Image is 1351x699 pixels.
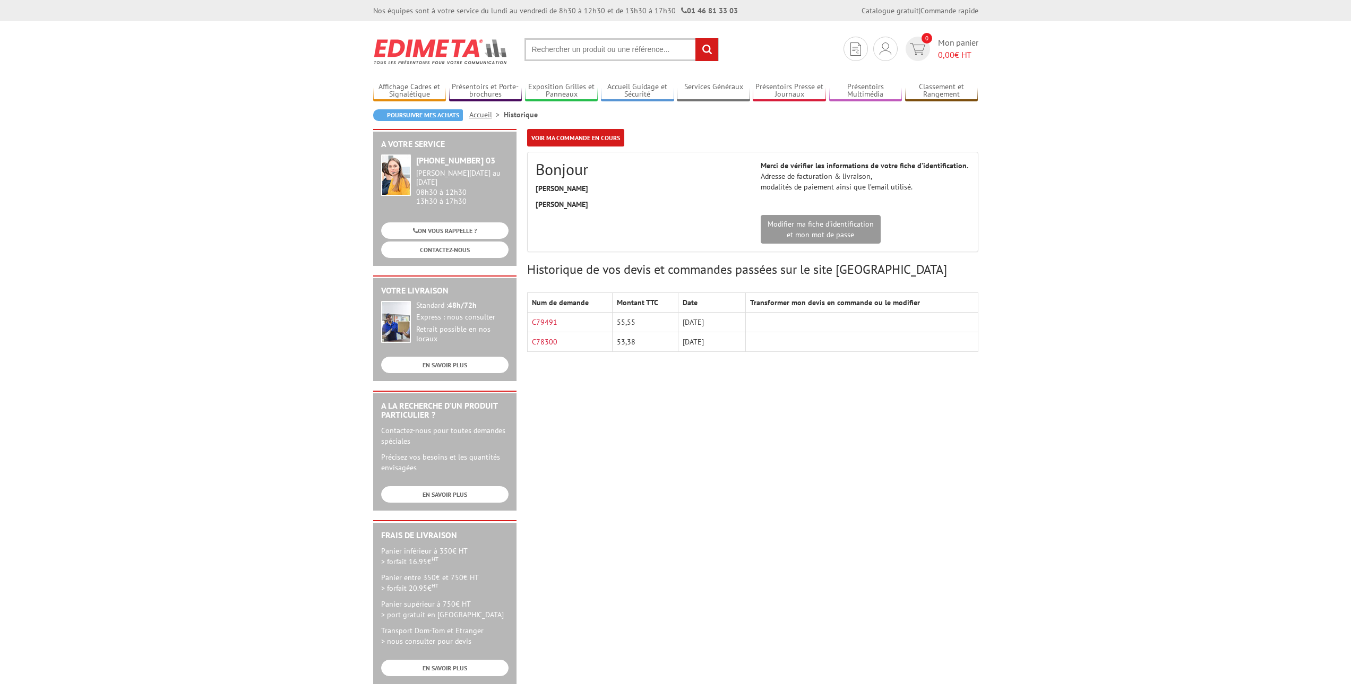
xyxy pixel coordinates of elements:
[761,161,968,170] strong: Merci de vérifier les informations de votre fiche d’identification.
[381,452,509,473] p: Précisez vos besoins et les quantités envisagées
[678,313,745,332] td: [DATE]
[601,82,674,100] a: Accueil Guidage et Sécurité
[527,293,613,313] th: Num de demande
[678,293,745,313] th: Date
[381,286,509,296] h2: Votre livraison
[416,301,509,310] div: Standard :
[532,317,557,327] a: C79491
[677,82,750,100] a: Services Généraux
[381,425,509,446] p: Contactez-nous pour toutes demandes spéciales
[381,636,471,646] span: > nous consulter pour devis
[373,32,509,71] img: Edimeta
[862,6,919,15] a: Catalogue gratuit
[381,625,509,646] p: Transport Dom-Tom et Etranger
[524,38,719,61] input: Rechercher un produit ou une référence...
[678,332,745,352] td: [DATE]
[920,6,978,15] a: Commande rapide
[416,155,495,166] strong: [PHONE_NUMBER] 03
[381,583,438,593] span: > forfait 20.95€
[681,6,738,15] strong: 01 46 81 33 03
[905,82,978,100] a: Classement et Rangement
[536,184,588,193] strong: [PERSON_NAME]
[536,160,745,178] h2: Bonjour
[850,42,861,56] img: devis rapide
[613,313,678,332] td: 55,55
[416,313,509,322] div: Express : nous consulter
[532,337,557,347] a: C78300
[613,332,678,352] td: 53,38
[903,37,978,61] a: devis rapide 0 Mon panier 0,00€ HT
[880,42,891,55] img: devis rapide
[416,169,509,205] div: 08h30 à 12h30 13h30 à 17h30
[381,222,509,239] a: ON VOUS RAPPELLE ?
[381,599,509,620] p: Panier supérieur à 750€ HT
[373,109,463,121] a: Poursuivre mes achats
[416,325,509,344] div: Retrait possible en nos locaux
[432,582,438,589] sup: HT
[829,82,902,100] a: Présentoirs Multimédia
[525,82,598,100] a: Exposition Grilles et Panneaux
[536,200,588,209] strong: [PERSON_NAME]
[695,38,718,61] input: rechercher
[922,33,932,44] span: 0
[527,263,978,277] h3: Historique de vos devis et commandes passées sur le site [GEOGRAPHIC_DATA]
[613,293,678,313] th: Montant TTC
[504,109,538,120] li: Historique
[938,49,978,61] span: € HT
[381,660,509,676] a: EN SAVOIR PLUS
[761,215,881,244] a: Modifier ma fiche d'identificationet mon mot de passe
[381,610,504,619] span: > port gratuit en [GEOGRAPHIC_DATA]
[381,241,509,258] a: CONTACTEZ-NOUS
[746,293,978,313] th: Transformer mon devis en commande ou le modifier
[761,160,970,192] p: Adresse de facturation & livraison, modalités de paiement ainsi que l’email utilisé.
[449,82,522,100] a: Présentoirs et Porte-brochures
[448,300,477,310] strong: 48h/72h
[373,82,446,100] a: Affichage Cadres et Signalétique
[381,154,411,196] img: widget-service.jpg
[381,301,411,343] img: widget-livraison.jpg
[527,129,624,146] a: Voir ma commande en cours
[381,140,509,149] h2: A votre service
[381,531,509,540] h2: Frais de Livraison
[416,169,509,187] div: [PERSON_NAME][DATE] au [DATE]
[432,555,438,563] sup: HT
[862,5,978,16] div: |
[381,357,509,373] a: EN SAVOIR PLUS
[381,546,509,567] p: Panier inférieur à 350€ HT
[381,401,509,420] h2: A la recherche d'un produit particulier ?
[910,43,925,55] img: devis rapide
[381,572,509,593] p: Panier entre 350€ et 750€ HT
[469,110,504,119] a: Accueil
[373,5,738,16] div: Nos équipes sont à votre service du lundi au vendredi de 8h30 à 12h30 et de 13h30 à 17h30
[381,486,509,503] a: EN SAVOIR PLUS
[938,49,954,60] span: 0,00
[381,557,438,566] span: > forfait 16.95€
[938,37,978,61] span: Mon panier
[753,82,826,100] a: Présentoirs Presse et Journaux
